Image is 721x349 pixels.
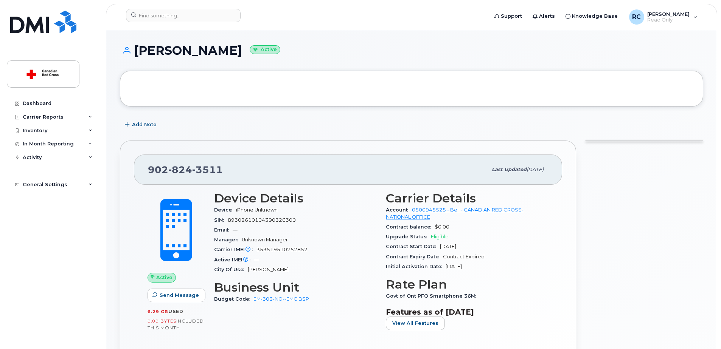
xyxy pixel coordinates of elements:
[120,44,703,57] h1: [PERSON_NAME]
[386,191,549,205] h3: Carrier Details
[527,167,544,172] span: [DATE]
[214,247,256,252] span: Carrier IMEI
[132,121,157,128] span: Add Note
[233,227,238,233] span: —
[386,224,435,230] span: Contract balance
[386,278,549,291] h3: Rate Plan
[148,309,168,314] span: 6.29 GB
[214,237,242,242] span: Manager
[228,217,296,223] span: 89302610104390326300
[236,207,278,213] span: iPhone Unknown
[148,164,223,175] span: 902
[148,289,205,302] button: Send Message
[443,254,485,259] span: Contract Expired
[254,257,259,263] span: —
[253,296,309,302] a: EM-303-NO--EMCIBSP
[386,207,524,219] a: 0500945525 - Bell - CANADIAN RED CROSS- NATIONAL OFFICE
[386,264,446,269] span: Initial Activation Date
[214,227,233,233] span: Email
[214,296,253,302] span: Budget Code
[214,257,254,263] span: Active IMEI
[148,318,176,324] span: 0.00 Bytes
[120,118,163,131] button: Add Note
[156,274,172,281] span: Active
[392,320,438,327] span: View All Features
[386,244,440,249] span: Contract Start Date
[446,264,462,269] span: [DATE]
[440,244,456,249] span: [DATE]
[386,317,445,330] button: View All Features
[160,292,199,299] span: Send Message
[386,207,412,213] span: Account
[214,267,248,272] span: City Of Use
[242,237,288,242] span: Unknown Manager
[386,234,431,239] span: Upgrade Status
[214,191,377,205] h3: Device Details
[431,234,449,239] span: Eligible
[386,307,549,317] h3: Features as of [DATE]
[168,164,192,175] span: 824
[435,224,449,230] span: $0.00
[386,254,443,259] span: Contract Expiry Date
[250,45,280,54] small: Active
[492,167,527,172] span: Last updated
[214,217,228,223] span: SIM
[386,293,480,299] span: Govt of Ont PFO Smartphone 36M
[256,247,308,252] span: 353519510752852
[168,309,183,314] span: used
[214,281,377,294] h3: Business Unit
[214,207,236,213] span: Device
[248,267,289,272] span: [PERSON_NAME]
[192,164,223,175] span: 3511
